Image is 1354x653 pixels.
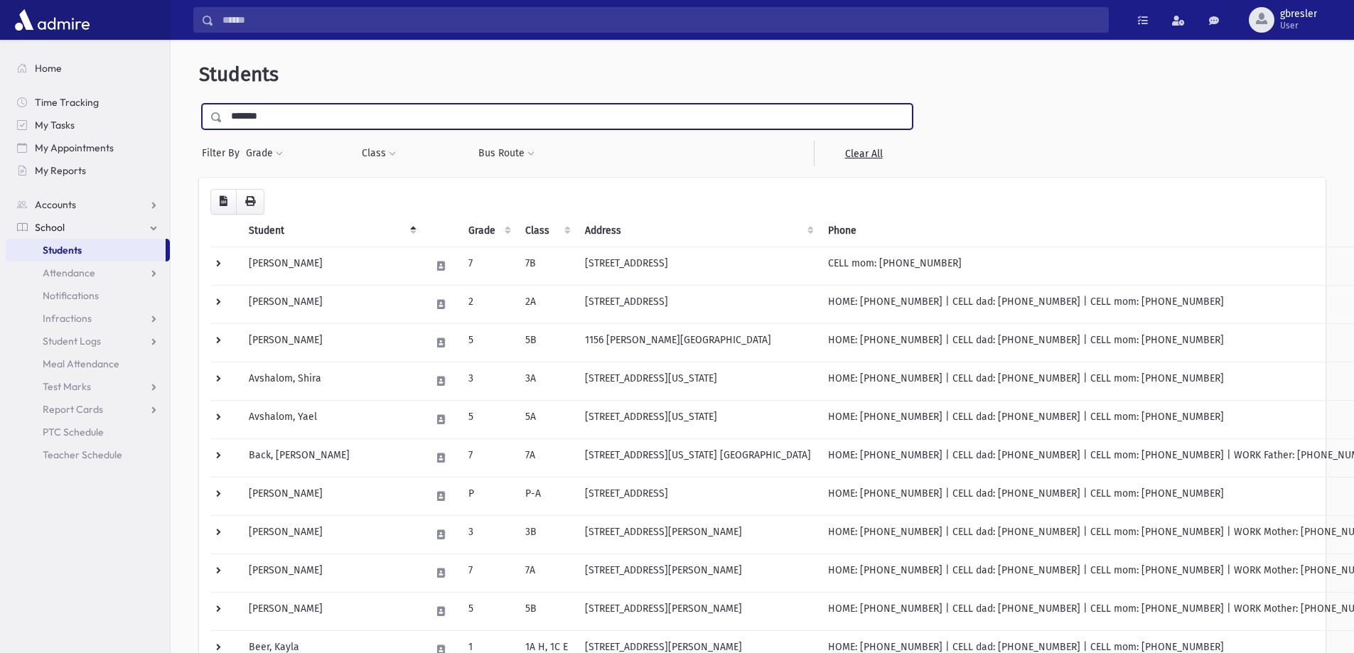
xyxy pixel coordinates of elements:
[460,477,517,515] td: P
[576,438,820,477] td: [STREET_ADDRESS][US_STATE] [GEOGRAPHIC_DATA]
[240,438,422,477] td: Back, [PERSON_NAME]
[214,7,1108,33] input: Search
[240,247,422,285] td: [PERSON_NAME]
[6,193,170,216] a: Accounts
[361,141,397,166] button: Class
[6,421,170,443] a: PTC Schedule
[6,398,170,421] a: Report Cards
[1280,20,1317,31] span: User
[240,362,422,400] td: Avshalom, Shira
[6,136,170,159] a: My Appointments
[576,554,820,592] td: [STREET_ADDRESS][PERSON_NAME]
[240,400,422,438] td: Avshalom, Yael
[6,352,170,375] a: Meal Attendance
[517,247,576,285] td: 7B
[6,159,170,182] a: My Reports
[460,592,517,630] td: 5
[460,323,517,362] td: 5
[460,400,517,438] td: 5
[517,215,576,247] th: Class: activate to sort column ascending
[240,592,422,630] td: [PERSON_NAME]
[240,554,422,592] td: [PERSON_NAME]
[460,438,517,477] td: 7
[245,141,284,166] button: Grade
[460,285,517,323] td: 2
[236,189,264,215] button: Print
[576,362,820,400] td: [STREET_ADDRESS][US_STATE]
[576,477,820,515] td: [STREET_ADDRESS]
[6,57,170,80] a: Home
[576,215,820,247] th: Address: activate to sort column ascending
[43,244,82,257] span: Students
[1280,9,1317,20] span: gbresler
[240,323,422,362] td: [PERSON_NAME]
[6,114,170,136] a: My Tasks
[240,515,422,554] td: [PERSON_NAME]
[460,554,517,592] td: 7
[576,400,820,438] td: [STREET_ADDRESS][US_STATE]
[35,141,114,154] span: My Appointments
[6,443,170,466] a: Teacher Schedule
[240,215,422,247] th: Student: activate to sort column descending
[460,362,517,400] td: 3
[6,375,170,398] a: Test Marks
[6,261,170,284] a: Attendance
[6,239,166,261] a: Students
[576,323,820,362] td: 1156 [PERSON_NAME][GEOGRAPHIC_DATA]
[6,284,170,307] a: Notifications
[43,403,103,416] span: Report Cards
[43,448,122,461] span: Teacher Schedule
[517,438,576,477] td: 7A
[35,198,76,211] span: Accounts
[460,515,517,554] td: 3
[43,357,119,370] span: Meal Attendance
[517,515,576,554] td: 3B
[517,477,576,515] td: P-A
[576,592,820,630] td: [STREET_ADDRESS][PERSON_NAME]
[35,96,99,109] span: Time Tracking
[460,215,517,247] th: Grade: activate to sort column ascending
[517,285,576,323] td: 2A
[576,247,820,285] td: [STREET_ADDRESS]
[35,119,75,131] span: My Tasks
[6,91,170,114] a: Time Tracking
[517,592,576,630] td: 5B
[814,141,913,166] a: Clear All
[576,515,820,554] td: [STREET_ADDRESS][PERSON_NAME]
[478,141,535,166] button: Bus Route
[576,285,820,323] td: [STREET_ADDRESS]
[517,400,576,438] td: 5A
[460,247,517,285] td: 7
[11,6,93,34] img: AdmirePro
[199,63,279,86] span: Students
[210,189,237,215] button: CSV
[43,380,91,393] span: Test Marks
[202,146,245,161] span: Filter By
[43,335,101,347] span: Student Logs
[43,266,95,279] span: Attendance
[35,62,62,75] span: Home
[35,164,86,177] span: My Reports
[35,221,65,234] span: School
[517,554,576,592] td: 7A
[6,216,170,239] a: School
[6,330,170,352] a: Student Logs
[240,285,422,323] td: [PERSON_NAME]
[43,426,104,438] span: PTC Schedule
[43,312,92,325] span: Infractions
[517,323,576,362] td: 5B
[517,362,576,400] td: 3A
[43,289,99,302] span: Notifications
[6,307,170,330] a: Infractions
[240,477,422,515] td: [PERSON_NAME]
